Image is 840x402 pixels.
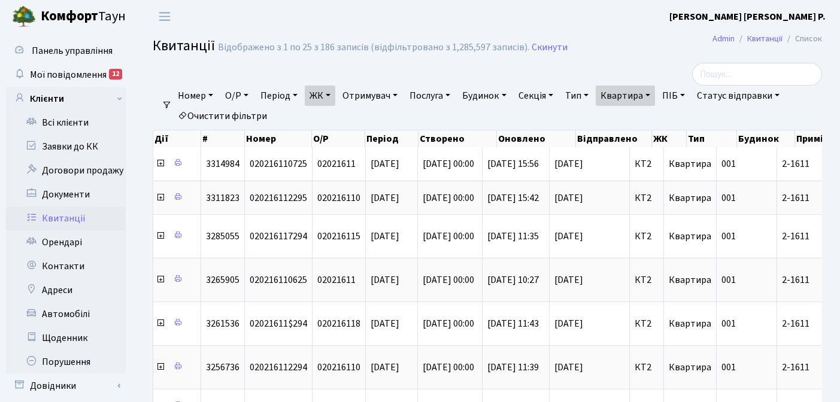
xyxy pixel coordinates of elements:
[669,230,711,243] span: Квартира
[423,230,474,243] span: [DATE] 00:00
[6,206,126,230] a: Квитанції
[532,42,568,53] a: Скинути
[6,111,126,135] a: Всі клієнти
[487,361,539,374] span: [DATE] 11:39
[256,86,302,106] a: Період
[635,193,659,203] span: КТ2
[554,159,624,169] span: [DATE]
[487,230,539,243] span: [DATE] 11:35
[12,5,36,29] img: logo.png
[695,26,840,51] nav: breadcrumb
[250,317,307,330] span: 02021611$294
[405,86,455,106] a: Послуга
[721,273,736,287] span: 001
[371,191,399,205] span: [DATE]
[150,7,180,26] button: Переключити навігацію
[457,86,511,106] a: Будинок
[371,273,399,287] span: [DATE]
[635,275,659,285] span: КТ2
[712,32,735,45] a: Admin
[669,361,711,374] span: Квартира
[721,157,736,170] span: 001
[6,63,126,87] a: Мої повідомлення12
[669,317,711,330] span: Квартира
[317,157,356,170] span: 02021611
[652,130,687,147] th: ЖК
[6,159,126,182] a: Договори продажу
[6,278,126,302] a: Адреси
[365,130,419,147] th: Період
[514,86,558,106] a: Секція
[338,86,402,106] a: Отримувач
[635,319,659,328] span: КТ2
[250,361,307,374] span: 020216112294
[206,361,239,374] span: 3256736
[783,32,822,45] li: Список
[250,230,307,243] span: 020216117294
[6,182,126,206] a: Документи
[635,363,659,372] span: КТ2
[487,191,539,205] span: [DATE] 15:42
[419,130,498,147] th: Створено
[635,232,659,241] span: КТ2
[721,361,736,374] span: 001
[153,35,215,56] span: Квитанції
[371,157,399,170] span: [DATE]
[747,32,783,45] a: Квитанції
[32,44,113,57] span: Панель управління
[153,130,201,147] th: Дії
[497,130,576,147] th: Оновлено
[317,273,356,287] span: 02021611
[669,273,711,287] span: Квартира
[206,317,239,330] span: 3261536
[173,86,218,106] a: Номер
[721,191,736,205] span: 001
[721,230,736,243] span: 001
[6,39,126,63] a: Панель управління
[6,350,126,374] a: Порушення
[173,106,272,126] a: Очистити фільтри
[721,317,736,330] span: 001
[6,135,126,159] a: Заявки до КК
[737,130,794,147] th: Будинок
[554,275,624,285] span: [DATE]
[487,273,539,287] span: [DATE] 10:27
[560,86,593,106] a: Тип
[317,361,360,374] span: 020216110
[692,63,822,86] input: Пошук...
[312,130,365,147] th: О/Р
[6,230,126,254] a: Орендарі
[554,193,624,203] span: [DATE]
[596,86,655,106] a: Квартира
[554,232,624,241] span: [DATE]
[669,191,711,205] span: Квартира
[305,86,335,106] a: ЖК
[250,191,307,205] span: 020216112295
[423,191,474,205] span: [DATE] 00:00
[206,273,239,287] span: 3265905
[423,157,474,170] span: [DATE] 00:00
[41,7,98,26] b: Комфорт
[423,273,474,287] span: [DATE] 00:00
[6,87,126,111] a: Клієнти
[576,130,653,147] th: Відправлено
[669,10,826,23] b: [PERSON_NAME] [PERSON_NAME] Р.
[371,361,399,374] span: [DATE]
[317,191,360,205] span: 020216110
[6,254,126,278] a: Контакти
[250,157,307,170] span: 020216110725
[317,230,360,243] span: 020216115
[687,130,737,147] th: Тип
[554,363,624,372] span: [DATE]
[692,86,784,106] a: Статус відправки
[669,157,711,170] span: Квартира
[6,374,126,398] a: Довідники
[30,68,107,81] span: Мої повідомлення
[554,319,624,328] span: [DATE]
[635,159,659,169] span: КТ2
[41,7,126,27] span: Таун
[6,302,126,326] a: Автомобілі
[657,86,690,106] a: ПІБ
[487,157,539,170] span: [DATE] 15:56
[109,69,122,80] div: 12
